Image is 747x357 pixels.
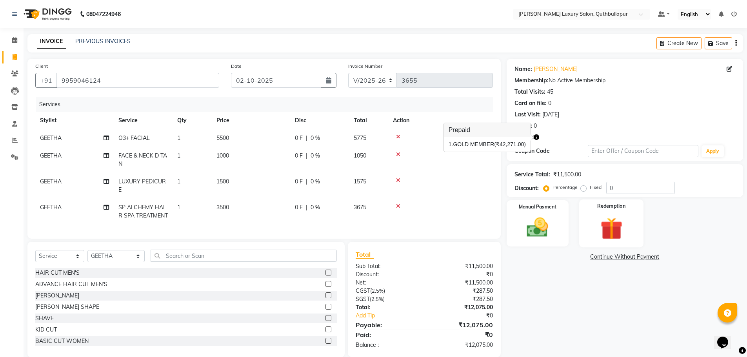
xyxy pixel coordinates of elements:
span: | [306,134,307,142]
label: Redemption [597,203,625,210]
div: 45 [547,88,553,96]
span: Total [356,250,374,259]
span: LUXURY PEDICURE [118,178,166,193]
span: GEETHA [40,178,62,185]
button: Create New [656,37,702,49]
span: 1 [177,134,180,141]
div: ADVANCE HAIR CUT MEN'S [35,280,107,288]
label: Invoice Number [348,63,382,70]
div: ₹12,075.00 [424,303,499,312]
label: Date [231,63,242,70]
div: Total Visits: [514,88,545,96]
div: Balance : [350,341,424,349]
span: | [306,152,307,160]
h3: Prepaid [444,123,531,137]
span: 1 [177,178,180,185]
th: Action [388,112,493,129]
span: GEETHA [40,134,62,141]
div: No Active Membership [514,76,735,85]
span: 5500 [216,134,229,141]
span: CGST [356,287,370,294]
label: Percentage [553,184,578,191]
input: Enter Offer / Coupon Code [588,145,698,157]
input: Search or Scan [151,250,337,262]
div: ( ) [350,295,424,303]
div: ₹0 [424,330,499,339]
span: GEETHA [40,204,62,211]
span: 0 % [311,178,320,186]
span: 0 % [311,134,320,142]
div: [DATE] [542,111,559,119]
span: 0 F [295,178,303,186]
span: 1500 [216,178,229,185]
span: 1 [177,152,180,159]
th: Disc [290,112,349,129]
b: 08047224946 [86,3,121,25]
div: Services [36,97,499,112]
label: Manual Payment [519,203,556,210]
div: Total: [350,303,424,312]
span: 1 [177,204,180,211]
div: SHAVE [35,314,54,323]
span: O3+ FACIAL [118,134,150,141]
div: Name: [514,65,532,73]
span: SP ALCHEMY HAIR SPA TREATMENT [118,204,168,219]
div: KID CUT [35,326,57,334]
div: BASIC CUT WOMEN [35,337,89,345]
span: 0 % [311,203,320,212]
span: (₹42,271.00) [494,141,526,147]
span: 1575 [354,178,366,185]
span: 0 F [295,152,303,160]
input: Search by Name/Mobile/Email/Code [56,73,219,88]
div: Net: [350,279,424,287]
th: Stylist [35,112,114,129]
div: ₹287.50 [424,287,499,295]
img: logo [20,3,74,25]
span: 5775 [354,134,366,141]
div: Card on file: [514,99,547,107]
button: +91 [35,73,57,88]
div: ₹11,500.00 [424,262,499,270]
div: ₹11,500.00 [553,170,581,179]
button: Apply [702,145,724,157]
div: Payable: [350,320,424,330]
a: [PERSON_NAME] [534,65,578,73]
span: 3675 [354,204,366,211]
span: SGST [356,295,370,303]
span: 0 F [295,134,303,142]
span: | [306,178,307,186]
div: [PERSON_NAME] [35,292,79,300]
iframe: chat widget [714,326,739,349]
img: _gift.svg [593,215,629,243]
div: ₹11,500.00 [424,279,499,287]
div: ₹12,075.00 [424,341,499,349]
div: Discount: [350,270,424,279]
div: ₹12,075.00 [424,320,499,330]
div: Membership: [514,76,549,85]
div: 0 [534,122,537,130]
label: Fixed [590,184,602,191]
span: 0 F [295,203,303,212]
a: INVOICE [37,34,66,49]
a: Continue Without Payment [508,253,742,261]
span: FACE & NECK D TAN [118,152,167,167]
a: PREVIOUS INVOICES [75,38,131,45]
div: 0 [548,99,551,107]
div: ₹287.50 [424,295,499,303]
div: Discount: [514,184,539,192]
th: Price [212,112,290,129]
span: 2.5% [372,288,383,294]
th: Qty [173,112,212,129]
div: Sub Total: [350,262,424,270]
div: HAIR CUT MEN'S [35,269,80,277]
span: 0 % [311,152,320,160]
div: ₹0 [437,312,499,320]
div: GOLD MEMBER [449,140,526,149]
div: Points: [514,122,532,130]
div: ( ) [350,287,424,295]
div: ₹0 [424,270,499,279]
div: Paid: [350,330,424,339]
div: Coupon Code [514,147,588,155]
button: Save [705,37,732,49]
span: 1050 [354,152,366,159]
